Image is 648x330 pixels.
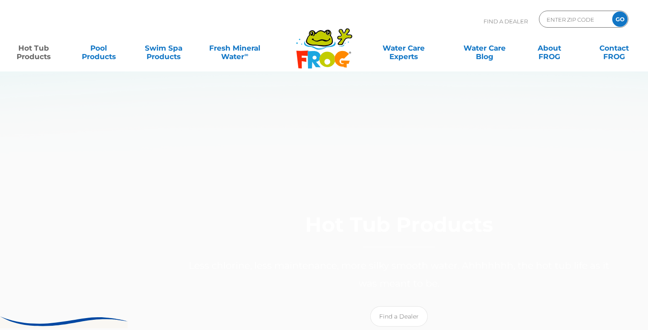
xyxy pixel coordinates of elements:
a: ContactFROG [589,40,639,57]
a: Fresh MineralWater∞ [203,40,266,57]
a: Water CareBlog [459,40,510,57]
p: Less chlorine, less maintenance, more silky smooth water. Ahhhhhhh, the hot tub life as it was me... [183,257,615,293]
a: Hot TubProducts [9,40,59,57]
a: Water CareExperts [363,40,445,57]
input: GO [612,11,628,27]
img: Frog Products Logo [291,17,357,69]
a: AboutFROG [524,40,574,57]
p: Find A Dealer [484,11,528,32]
a: PoolProducts [73,40,124,57]
a: Swim SpaProducts [138,40,189,57]
a: Find a Dealer [370,306,428,327]
sup: ∞ [244,51,248,58]
h1: Hot Tub Products [183,213,615,248]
